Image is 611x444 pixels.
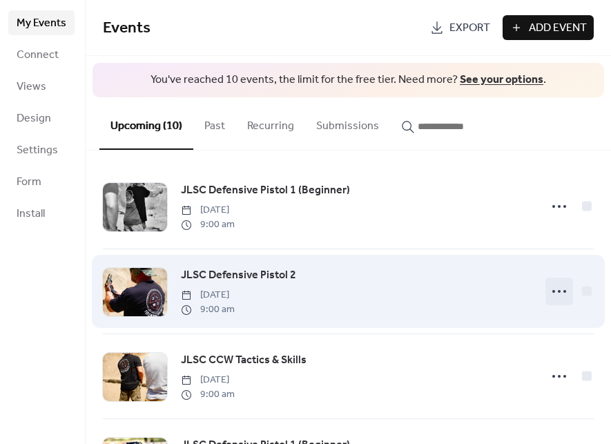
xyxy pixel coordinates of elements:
[181,182,350,200] a: JLSC Defensive Pistol 1 (Beginner)
[305,97,390,148] button: Submissions
[181,288,235,302] span: [DATE]
[103,13,151,44] span: Events
[99,97,193,150] button: Upcoming (10)
[17,79,46,95] span: Views
[17,47,59,64] span: Connect
[181,218,235,232] span: 9:00 am
[8,137,75,162] a: Settings
[17,110,51,127] span: Design
[8,10,75,35] a: My Events
[181,351,307,369] a: JLSC CCW Tactics & Skills
[236,97,305,148] button: Recurring
[181,302,235,317] span: 9:00 am
[423,15,497,40] a: Export
[8,106,75,131] a: Design
[193,97,236,148] button: Past
[181,373,235,387] span: [DATE]
[181,352,307,369] span: JLSC CCW Tactics & Skills
[17,15,66,32] span: My Events
[460,69,543,90] a: See your options
[17,142,58,159] span: Settings
[449,20,490,37] span: Export
[106,73,590,88] span: You've reached 10 events, the limit for the free tier. Need more? .
[17,206,45,222] span: Install
[8,169,75,194] a: Form
[181,267,296,284] a: JLSC Defensive Pistol 2
[17,174,41,191] span: Form
[181,203,235,218] span: [DATE]
[181,182,350,199] span: JLSC Defensive Pistol 1 (Beginner)
[8,201,75,226] a: Install
[8,74,75,99] a: Views
[181,267,296,284] span: JLSC Defensive Pistol 2
[8,42,75,67] a: Connect
[181,387,235,402] span: 9:00 am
